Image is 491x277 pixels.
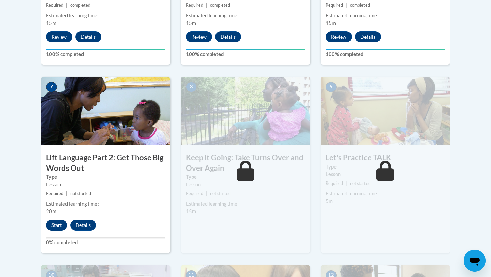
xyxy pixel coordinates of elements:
[186,31,212,42] button: Review
[46,208,56,214] span: 20m
[46,49,165,50] div: Your progress
[70,191,91,196] span: not started
[210,3,230,8] span: completed
[70,220,96,231] button: Details
[70,3,90,8] span: completed
[326,171,445,178] div: Lesson
[66,191,68,196] span: |
[326,190,445,198] div: Estimated learning time:
[186,173,305,181] label: Type
[326,3,343,8] span: Required
[186,12,305,19] div: Estimated learning time:
[326,82,337,92] span: 9
[464,250,486,272] iframe: Button to launch messaging window
[206,191,207,196] span: |
[75,31,101,42] button: Details
[210,191,231,196] span: not started
[186,49,305,50] div: Your progress
[46,50,165,58] label: 100% completed
[46,200,165,208] div: Estimated learning time:
[46,191,63,196] span: Required
[46,239,165,246] label: 0% completed
[326,163,445,171] label: Type
[321,77,450,145] img: Course Image
[355,31,381,42] button: Details
[66,3,68,8] span: |
[346,3,347,8] span: |
[186,181,305,188] div: Lesson
[206,3,207,8] span: |
[46,173,165,181] label: Type
[346,181,347,186] span: |
[46,82,57,92] span: 7
[46,20,56,26] span: 15m
[326,31,352,42] button: Review
[186,200,305,208] div: Estimated learning time:
[326,20,336,26] span: 15m
[326,50,445,58] label: 100% completed
[46,181,165,188] div: Lesson
[350,3,370,8] span: completed
[186,3,203,8] span: Required
[326,198,333,204] span: 5m
[46,12,165,19] div: Estimated learning time:
[181,152,310,174] h3: Keep it Going: Take Turns Over and Over Again
[46,220,67,231] button: Start
[215,31,241,42] button: Details
[181,77,310,145] img: Course Image
[186,208,196,214] span: 15m
[326,12,445,19] div: Estimated learning time:
[46,3,63,8] span: Required
[41,77,170,145] img: Course Image
[46,31,72,42] button: Review
[326,49,445,50] div: Your progress
[321,152,450,163] h3: Let’s Practice TALK
[326,181,343,186] span: Required
[350,181,371,186] span: not started
[186,82,197,92] span: 8
[186,50,305,58] label: 100% completed
[41,152,170,174] h3: Lift Language Part 2: Get Those Big Words Out
[186,191,203,196] span: Required
[186,20,196,26] span: 15m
